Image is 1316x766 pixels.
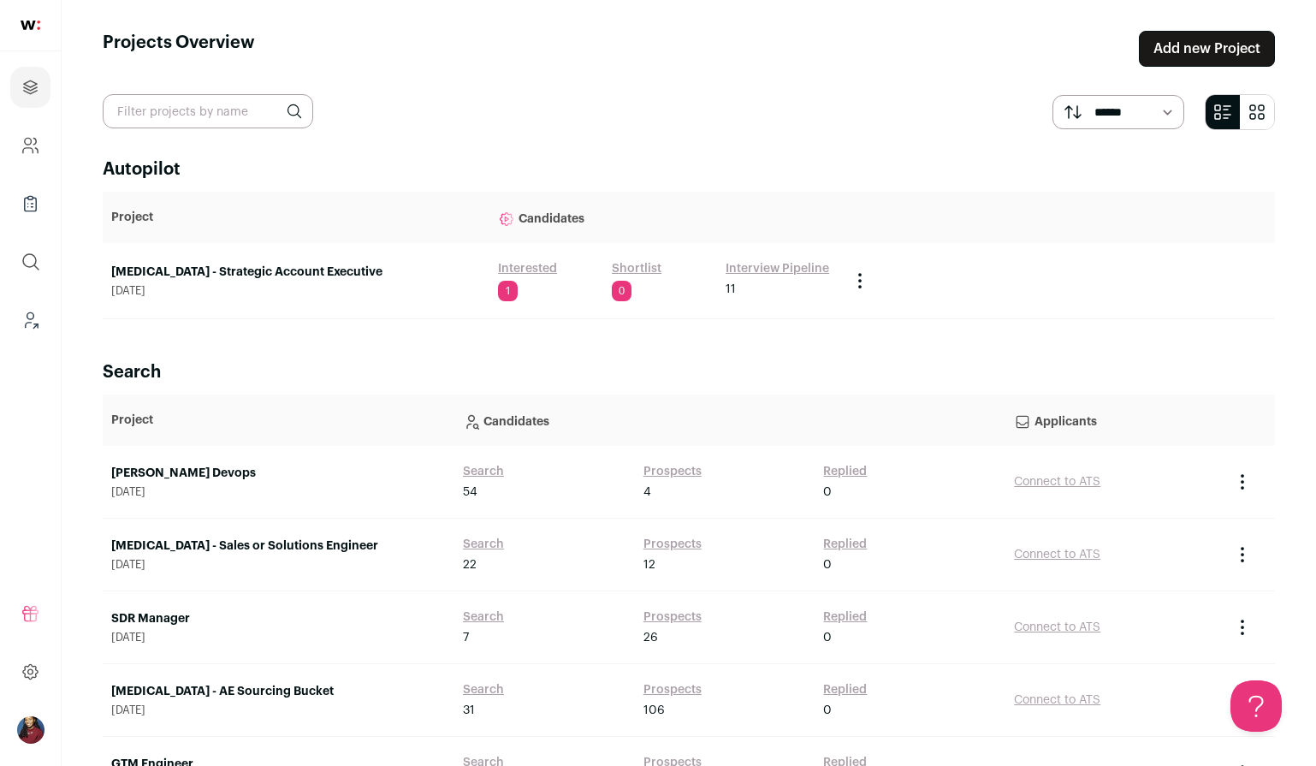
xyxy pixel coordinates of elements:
[612,281,631,301] span: 0
[823,484,832,501] span: 0
[823,681,867,698] a: Replied
[463,536,504,553] a: Search
[1232,472,1253,492] button: Project Actions
[1014,403,1215,437] p: Applicants
[612,260,661,277] a: Shortlist
[1014,621,1100,633] a: Connect to ATS
[111,284,481,298] span: [DATE]
[10,183,50,224] a: Company Lists
[111,537,446,555] a: [MEDICAL_DATA] - Sales or Solutions Engineer
[643,556,655,573] span: 12
[103,31,255,67] h1: Projects Overview
[111,704,446,717] span: [DATE]
[726,260,829,277] a: Interview Pipeline
[111,412,446,429] p: Project
[111,683,446,700] a: [MEDICAL_DATA] - AE Sourcing Bucket
[1232,544,1253,565] button: Project Actions
[111,610,446,627] a: SDR Manager
[21,21,40,30] img: wellfound-shorthand-0d5821cbd27db2630d0214b213865d53afaa358527fdda9d0ea32b1df1b89c2c.svg
[823,556,832,573] span: 0
[463,484,477,501] span: 54
[17,716,44,744] img: 10010497-medium_jpg
[1139,31,1275,67] a: Add new Project
[1014,549,1100,561] a: Connect to ATS
[463,403,997,437] p: Candidates
[498,260,557,277] a: Interested
[463,702,475,719] span: 31
[823,702,832,719] span: 0
[1014,476,1100,488] a: Connect to ATS
[823,536,867,553] a: Replied
[111,558,446,572] span: [DATE]
[111,209,481,226] p: Project
[643,484,651,501] span: 4
[1232,617,1253,638] button: Project Actions
[111,485,446,499] span: [DATE]
[823,629,832,646] span: 0
[643,681,702,698] a: Prospects
[10,67,50,108] a: Projects
[10,125,50,166] a: Company and ATS Settings
[111,631,446,644] span: [DATE]
[103,94,313,128] input: Filter projects by name
[643,463,702,480] a: Prospects
[103,157,1275,181] h2: Autopilot
[823,609,867,626] a: Replied
[10,300,50,341] a: Leads (Backoffice)
[463,609,504,626] a: Search
[463,556,477,573] span: 22
[726,281,736,298] span: 11
[111,264,481,281] a: [MEDICAL_DATA] - Strategic Account Executive
[463,681,504,698] a: Search
[498,281,518,301] span: 1
[103,360,1275,384] h2: Search
[643,629,658,646] span: 26
[643,609,702,626] a: Prospects
[463,629,469,646] span: 7
[823,463,867,480] a: Replied
[1014,694,1100,706] a: Connect to ATS
[643,702,665,719] span: 106
[643,536,702,553] a: Prospects
[463,463,504,480] a: Search
[111,465,446,482] a: [PERSON_NAME] Devops
[498,200,833,235] p: Candidates
[1230,680,1282,732] iframe: Toggle Customer Support
[850,270,870,291] button: Project Actions
[17,716,44,744] button: Open dropdown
